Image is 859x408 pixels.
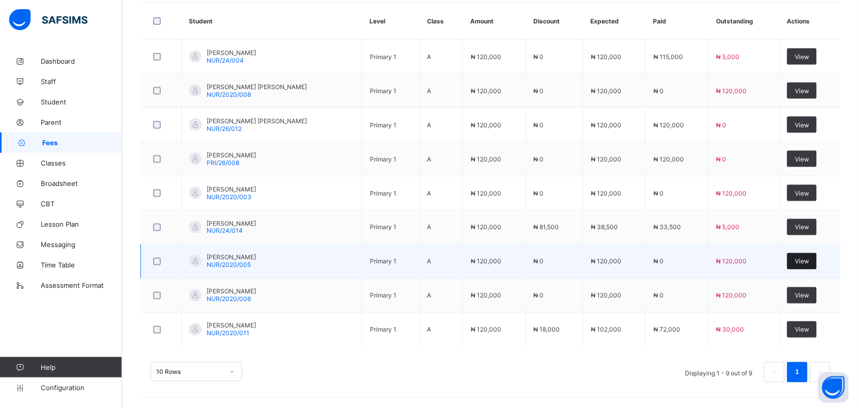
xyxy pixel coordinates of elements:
span: Primary 1 [370,155,396,163]
span: ₦ 120,000 [717,292,747,300]
span: View [795,87,809,95]
th: Actions [780,3,841,40]
span: [PERSON_NAME] [PERSON_NAME] [207,117,307,125]
span: ₦ 0 [534,258,544,265]
span: ₦ 120,000 [471,121,501,129]
span: ₦ 120,000 [471,292,501,300]
span: ₦ 120,000 [471,53,501,61]
span: ₦ 0 [717,155,727,163]
span: CBT [41,200,122,208]
span: ₦ 102,000 [591,326,621,334]
span: ₦ 0 [717,121,727,129]
span: NUR/2020/008 [207,91,251,98]
span: Student [41,98,122,106]
th: Outstanding [708,3,780,40]
span: ₦ 33,500 [653,224,681,231]
li: 下一页 [810,362,831,383]
span: ₦ 115,000 [653,53,683,61]
span: Messaging [41,240,122,249]
span: Primary 1 [370,121,396,129]
span: Lesson Plan [41,220,122,228]
span: ₦ 38,500 [591,224,618,231]
span: View [795,121,809,129]
span: View [795,326,809,334]
img: safsims [9,9,88,31]
li: Displaying 1 - 9 out of 9 [678,362,760,383]
span: View [795,224,809,231]
span: A [427,292,432,300]
span: ₦ 120,000 [591,121,621,129]
span: Primary 1 [370,292,396,300]
span: View [795,189,809,197]
span: ₦ 120,000 [591,155,621,163]
span: Time Table [41,261,122,269]
button: Open asap [818,372,849,403]
span: ₦ 0 [653,258,664,265]
span: ₦ 120,000 [591,53,621,61]
span: ₦ 120,000 [591,292,621,300]
span: Primary 1 [370,189,396,197]
span: ₦ 5,000 [717,53,740,61]
button: prev page [764,362,785,383]
span: ₦ 120,000 [471,224,501,231]
span: ₦ 0 [534,292,544,300]
span: View [795,53,809,61]
th: Paid [646,3,708,40]
span: View [795,292,809,300]
span: A [427,87,432,95]
span: ₦ 120,000 [717,189,747,197]
span: ₦ 120,000 [717,258,747,265]
li: 上一页 [764,362,785,383]
span: PRI/26/008 [207,159,239,167]
span: A [427,189,432,197]
span: A [427,155,432,163]
span: ₦ 72,000 [653,326,680,334]
span: ₦ 0 [653,87,664,95]
span: Parent [41,118,122,126]
span: [PERSON_NAME] [207,220,256,227]
span: ₦ 18,000 [534,326,560,334]
span: ₦ 120,000 [653,155,684,163]
span: [PERSON_NAME] [207,49,256,57]
span: A [427,53,432,61]
span: NUR/24/004 [207,57,244,64]
li: 1 [787,362,808,383]
th: Student [182,3,362,40]
span: Classes [41,159,122,167]
span: View [795,258,809,265]
span: ₦ 120,000 [471,189,501,197]
button: next page [810,362,831,383]
span: Staff [41,77,122,86]
span: ₦ 5,000 [717,224,740,231]
span: NUR/2020/005 [207,261,251,269]
span: NUR/24/014 [207,227,243,235]
span: [PERSON_NAME] [PERSON_NAME] [207,83,307,91]
span: [PERSON_NAME] [207,185,256,193]
th: Amount [463,3,526,40]
span: ₦ 120,000 [471,155,501,163]
span: Primary 1 [370,224,396,231]
span: [PERSON_NAME] [207,288,256,295]
span: ₦ 120,000 [471,258,501,265]
span: ₦ 120,000 [717,87,747,95]
span: [PERSON_NAME] [207,322,256,330]
span: ₦ 120,000 [591,87,621,95]
th: Expected [583,3,646,40]
span: Primary 1 [370,258,396,265]
span: A [427,258,432,265]
span: Broadsheet [41,179,122,187]
th: Class [419,3,463,40]
span: Fees [42,139,122,147]
span: A [427,224,432,231]
span: Dashboard [41,57,122,65]
th: Level [362,3,420,40]
span: ₦ 120,000 [471,326,501,334]
span: ₦ 0 [534,53,544,61]
div: 10 Rows [156,368,223,376]
span: NUR/2020/003 [207,193,251,201]
span: Primary 1 [370,53,396,61]
span: ₦ 0 [534,189,544,197]
span: ₦ 0 [534,155,544,163]
span: ₦ 0 [653,292,664,300]
span: [PERSON_NAME] [207,254,256,261]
